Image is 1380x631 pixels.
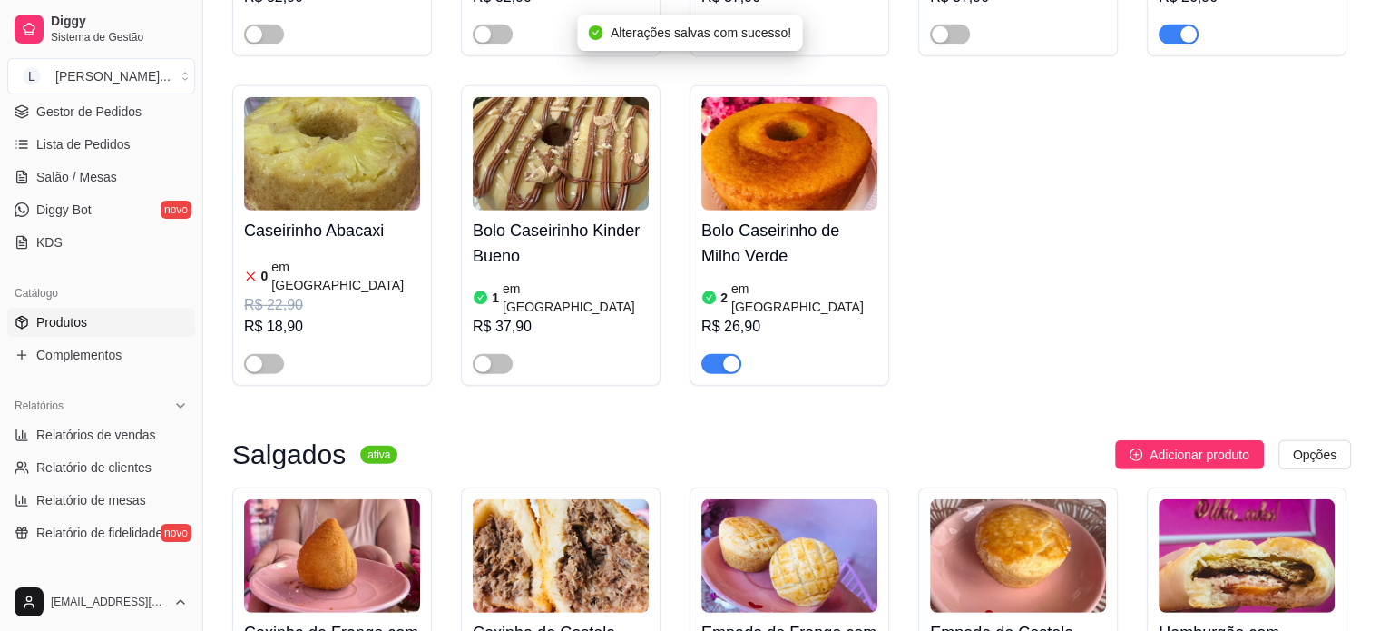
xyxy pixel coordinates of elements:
[36,426,156,444] span: Relatórios de vendas
[7,228,195,257] a: KDS
[55,67,171,85] div: [PERSON_NAME] ...
[930,499,1106,613] img: product-image
[360,446,397,464] sup: ativa
[731,280,877,316] article: em [GEOGRAPHIC_DATA]
[7,97,195,126] a: Gestor de Pedidos
[589,25,603,40] span: check-circle
[720,289,728,307] article: 2
[36,313,87,331] span: Produtos
[7,486,195,515] a: Relatório de mesas
[473,316,649,338] div: R$ 37,90
[36,135,131,153] span: Lista de Pedidos
[244,218,420,243] h4: Caseirinho Abacaxi
[36,524,162,542] span: Relatório de fidelidade
[244,294,420,316] div: R$ 22,90
[701,316,877,338] div: R$ 26,90
[1278,440,1351,469] button: Opções
[36,491,146,509] span: Relatório de mesas
[7,279,195,308] div: Catálogo
[701,499,877,613] img: product-image
[7,340,195,370] a: Complementos
[7,569,195,598] div: Gerenciar
[261,267,269,285] article: 0
[611,25,791,40] span: Alterações salvas com sucesso!
[1130,449,1142,461] span: plus-circle
[473,218,649,269] h4: Bolo Caseirinho Kinder Bueno
[15,399,64,413] span: Relatórios
[23,67,41,85] span: L
[244,97,420,211] img: product-image
[51,595,166,609] span: [EMAIL_ADDRESS][DOMAIN_NAME]
[7,195,195,224] a: Diggy Botnovo
[51,14,188,30] span: Diggy
[36,346,122,364] span: Complementos
[7,453,195,482] a: Relatório de clientes
[7,580,195,624] button: [EMAIL_ADDRESS][DOMAIN_NAME]
[7,518,195,547] a: Relatório de fidelidadenovo
[492,289,499,307] article: 1
[473,97,649,211] img: product-image
[36,458,152,477] span: Relatório de clientes
[701,218,877,269] h4: Bolo Caseirinho de Milho Verde
[7,420,195,449] a: Relatórios de vendas
[473,499,649,613] img: product-image
[36,233,63,251] span: KDS
[271,258,420,294] article: em [GEOGRAPHIC_DATA]
[244,316,420,338] div: R$ 18,90
[1159,499,1335,613] img: product-image
[701,97,877,211] img: product-image
[244,499,420,613] img: product-image
[7,7,195,51] a: DiggySistema de Gestão
[1115,440,1264,469] button: Adicionar produto
[1293,445,1336,465] span: Opções
[503,280,649,316] article: em [GEOGRAPHIC_DATA]
[36,103,142,121] span: Gestor de Pedidos
[7,163,195,192] a: Salão / Mesas
[7,58,195,94] button: Select a team
[36,201,92,219] span: Diggy Bot
[7,308,195,337] a: Produtos
[51,30,188,44] span: Sistema de Gestão
[7,130,195,159] a: Lista de Pedidos
[1150,445,1249,465] span: Adicionar produto
[36,168,117,186] span: Salão / Mesas
[232,444,346,466] h3: Salgados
